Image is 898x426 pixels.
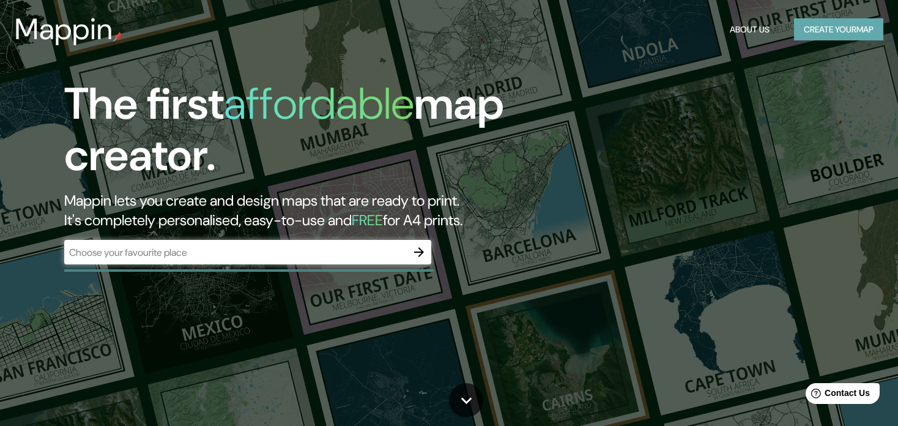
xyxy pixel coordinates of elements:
img: mappin-pin [113,32,123,42]
h5: FREE [352,211,383,230]
button: About Us [725,18,774,41]
iframe: Help widget launcher [789,378,885,413]
h1: affordable [224,75,414,132]
input: Choose your favourite place [64,245,407,260]
button: Create yourmap [794,18,883,41]
h2: Mappin lets you create and design maps that are ready to print. It's completely personalised, eas... [64,191,513,230]
h1: The first map creator. [64,78,513,191]
h3: Mappin [15,12,113,47]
